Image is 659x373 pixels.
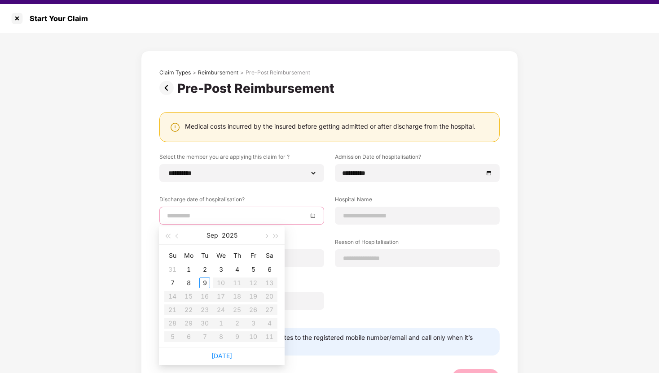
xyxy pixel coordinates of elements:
[24,14,88,23] div: Start Your Claim
[197,276,213,290] td: 2025-09-09
[199,264,210,275] div: 2
[213,263,229,276] td: 2025-09-03
[206,226,218,244] button: Sep
[164,248,180,263] th: Su
[164,263,180,276] td: 2025-08-31
[248,264,259,275] div: 5
[215,264,226,275] div: 3
[180,263,197,276] td: 2025-09-01
[185,122,475,130] div: Medical costs incurred by the insured before getting admitted or after discharge from the hospital.
[167,278,178,288] div: 7
[170,122,180,133] img: svg+xml;base64,PHN2ZyBpZD0iV2FybmluZ18tXzI0eDI0IiBkYXRhLW5hbWU9Ildhcm5pbmcgLSAyNHgyNCIgeG1sbnM9Im...
[229,248,245,263] th: Th
[261,248,277,263] th: Sa
[177,81,338,96] div: Pre-Post Reimbursement
[335,195,500,207] label: Hospital Name
[240,69,244,76] div: >
[159,153,324,164] label: Select the member you are applying this claim for ?
[183,278,194,288] div: 8
[335,238,500,249] label: Reason of Hospitalisation
[159,195,324,207] label: Discharge date of hospitalisation?
[261,263,277,276] td: 2025-09-06
[232,264,242,275] div: 4
[197,248,213,263] th: Tu
[245,248,261,263] th: Fr
[211,352,232,360] a: [DATE]
[159,81,177,95] img: svg+xml;base64,PHN2ZyBpZD0iUHJldi0zMngzMiIgeG1sbnM9Imh0dHA6Ly93d3cudzMub3JnLzIwMDAvc3ZnIiB3aWR0aD...
[264,264,275,275] div: 6
[180,248,197,263] th: Mo
[197,263,213,276] td: 2025-09-02
[213,248,229,263] th: We
[178,333,494,350] div: We’ll send all the claim related updates to the registered mobile number/email and call only when...
[246,69,310,76] div: Pre-Post Reimbursement
[164,276,180,290] td: 2025-09-07
[167,264,178,275] div: 31
[199,278,210,288] div: 9
[222,226,237,244] button: 2025
[180,276,197,290] td: 2025-09-08
[183,264,194,275] div: 1
[159,69,191,76] div: Claim Types
[245,263,261,276] td: 2025-09-05
[229,263,245,276] td: 2025-09-04
[335,153,500,164] label: Admission Date of hospitalisation?
[198,69,238,76] div: Reimbursement
[193,69,196,76] div: >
